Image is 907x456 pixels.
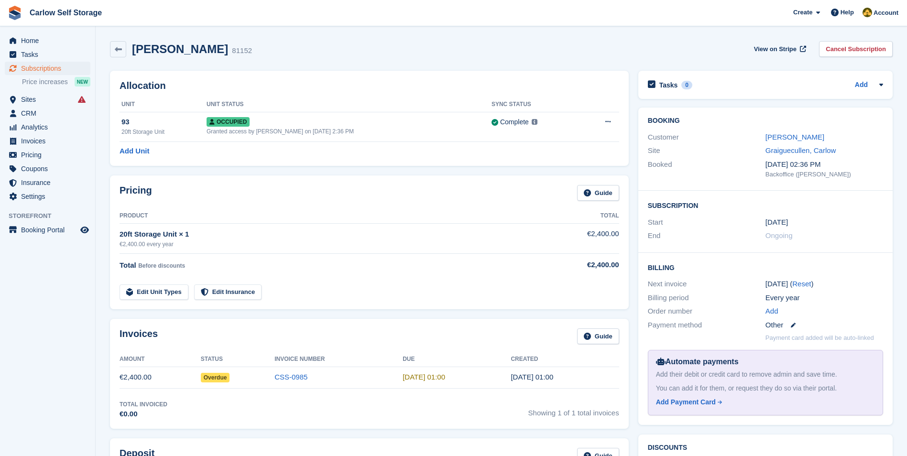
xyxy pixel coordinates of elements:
[527,223,619,253] td: €2,400.00
[138,262,185,269] span: Before discounts
[577,185,619,201] a: Guide
[21,190,78,203] span: Settings
[754,44,797,54] span: View on Stripe
[21,134,78,148] span: Invoices
[207,127,492,136] div: Granted access by [PERSON_NAME] on [DATE] 2:36 PM
[500,117,529,127] div: Complete
[21,162,78,175] span: Coupons
[765,320,883,331] div: Other
[648,320,765,331] div: Payment method
[648,306,765,317] div: Order number
[577,328,619,344] a: Guide
[120,208,527,224] th: Product
[765,217,788,228] time: 2025-08-09 00:00:00 UTC
[9,211,95,221] span: Storefront
[120,240,527,249] div: €2,400.00 every year
[21,107,78,120] span: CRM
[874,8,898,18] span: Account
[656,383,875,393] div: You can add it for them, or request they do so via their portal.
[765,170,883,179] div: Backoffice ([PERSON_NAME])
[527,260,619,271] div: €2,400.00
[5,176,90,189] a: menu
[120,97,207,112] th: Unit
[841,8,854,17] span: Help
[792,280,811,288] a: Reset
[765,293,883,304] div: Every year
[22,76,90,87] a: Price increases NEW
[5,148,90,162] a: menu
[274,352,403,367] th: Invoice Number
[21,62,78,75] span: Subscriptions
[527,208,619,224] th: Total
[26,5,106,21] a: Carlow Self Storage
[120,185,152,201] h2: Pricing
[132,43,228,55] h2: [PERSON_NAME]
[765,159,883,170] div: [DATE] 02:36 PM
[765,306,778,317] a: Add
[855,80,868,91] a: Add
[21,223,78,237] span: Booking Portal
[528,400,619,420] span: Showing 1 of 1 total invoices
[648,117,883,125] h2: Booking
[5,223,90,237] a: menu
[22,77,68,87] span: Price increases
[656,397,871,407] a: Add Payment Card
[78,96,86,103] i: Smart entry sync failures have occurred
[274,373,307,381] a: CSS-0985
[201,352,274,367] th: Status
[21,120,78,134] span: Analytics
[75,77,90,87] div: NEW
[120,409,167,420] div: €0.00
[648,262,883,272] h2: Billing
[120,229,527,240] div: 20ft Storage Unit × 1
[793,8,812,17] span: Create
[5,34,90,47] a: menu
[232,45,252,56] div: 81152
[5,162,90,175] a: menu
[5,107,90,120] a: menu
[5,48,90,61] a: menu
[121,128,207,136] div: 20ft Storage Unit
[648,145,765,156] div: Site
[120,80,619,91] h2: Allocation
[120,284,188,300] a: Edit Unit Types
[648,279,765,290] div: Next invoice
[648,217,765,228] div: Start
[201,373,230,382] span: Overdue
[121,117,207,128] div: 93
[207,97,492,112] th: Unit Status
[648,444,883,452] h2: Discounts
[656,397,716,407] div: Add Payment Card
[656,356,875,368] div: Automate payments
[21,34,78,47] span: Home
[765,279,883,290] div: [DATE] ( )
[403,352,511,367] th: Due
[750,41,808,57] a: View on Stripe
[648,230,765,241] div: End
[120,261,136,269] span: Total
[5,134,90,148] a: menu
[648,200,883,210] h2: Subscription
[765,231,793,239] span: Ongoing
[120,367,201,388] td: €2,400.00
[8,6,22,20] img: stora-icon-8386f47178a22dfd0bd8f6a31ec36ba5ce8667c1dd55bd0f319d3a0aa187defe.svg
[648,159,765,179] div: Booked
[21,93,78,106] span: Sites
[765,146,836,154] a: Graiguecullen, Carlow
[21,176,78,189] span: Insurance
[403,373,445,381] time: 2025-08-10 00:00:00 UTC
[120,146,149,157] a: Add Unit
[79,224,90,236] a: Preview store
[863,8,872,17] img: Kevin Moore
[5,93,90,106] a: menu
[656,369,875,380] div: Add their debit or credit card to remove admin and save time.
[120,400,167,409] div: Total Invoiced
[648,132,765,143] div: Customer
[648,293,765,304] div: Billing period
[765,333,874,343] p: Payment card added will be auto-linked
[21,48,78,61] span: Tasks
[5,62,90,75] a: menu
[511,373,553,381] time: 2025-08-09 00:00:54 UTC
[194,284,262,300] a: Edit Insurance
[819,41,893,57] a: Cancel Subscription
